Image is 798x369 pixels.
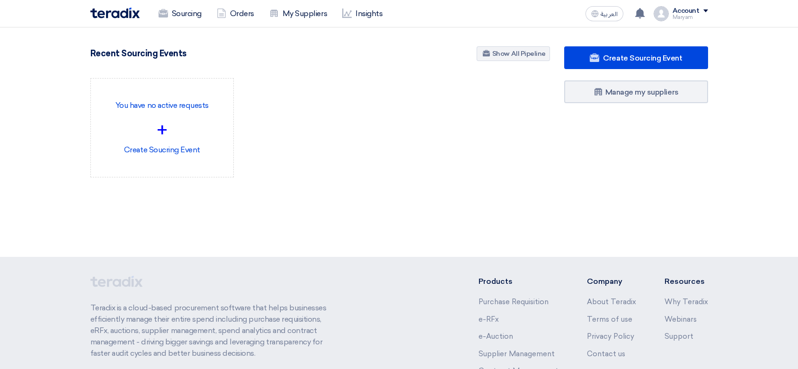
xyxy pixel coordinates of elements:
a: Supplier Management [479,350,555,358]
li: Resources [665,276,708,287]
a: Privacy Policy [587,332,634,341]
a: Purchase Requisition [479,298,549,306]
a: Support [665,332,693,341]
a: Contact us [587,350,625,358]
a: Terms of use [587,315,632,324]
h4: Recent Sourcing Events [90,48,186,59]
a: Webinars [665,315,697,324]
p: Teradix is a cloud-based procurement software that helps businesses efficiently manage their enti... [90,302,337,359]
a: Show All Pipeline [477,46,550,61]
a: Sourcing [151,3,209,24]
button: العربية [585,6,623,21]
span: العربية [601,11,618,18]
img: profile_test.png [654,6,669,21]
div: Create Soucring Event [98,86,226,169]
a: Insights [335,3,390,24]
a: My Suppliers [262,3,335,24]
a: Why Teradix [665,298,708,306]
img: Teradix logo [90,8,140,18]
div: Account [673,7,700,15]
a: Orders [209,3,262,24]
a: Manage my suppliers [564,80,708,103]
a: e-RFx [479,315,499,324]
li: Company [587,276,636,287]
a: About Teradix [587,298,636,306]
li: Products [479,276,559,287]
div: Maryam [673,15,708,20]
a: e-Auction [479,332,513,341]
p: You have no active requests [98,100,226,111]
span: Create Sourcing Event [603,53,682,62]
div: + [98,116,226,144]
